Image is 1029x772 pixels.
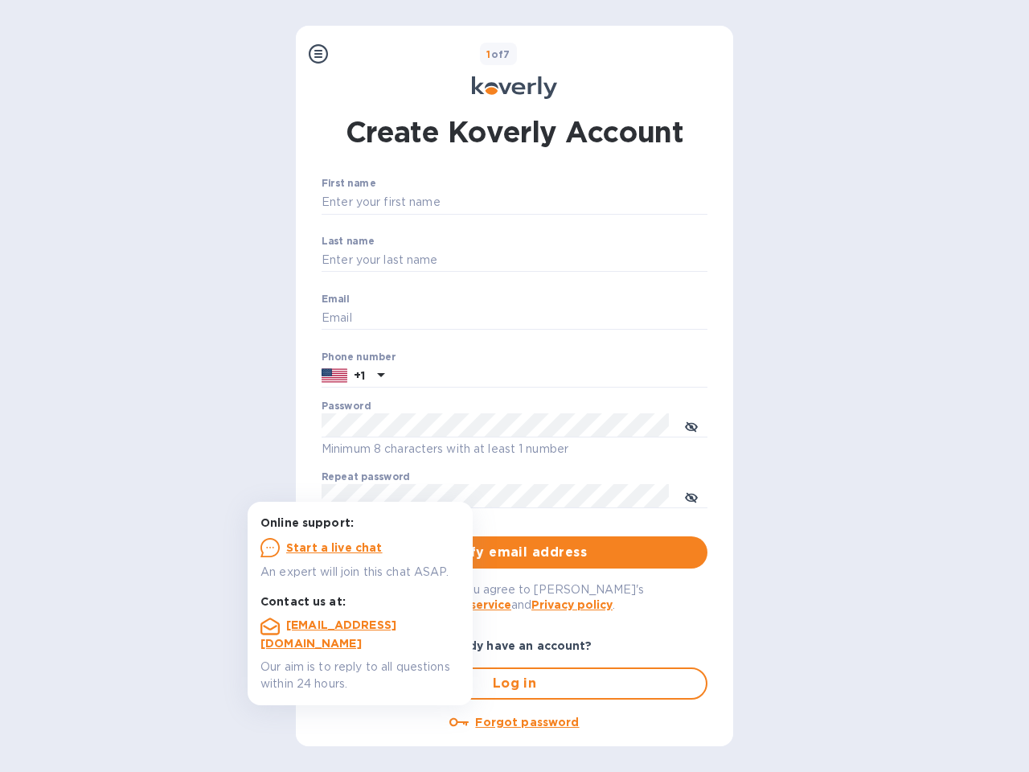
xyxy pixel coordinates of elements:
label: First name [322,179,375,189]
label: Last name [322,236,375,246]
h1: Create Koverly Account [346,112,684,152]
span: By logging in you agree to [PERSON_NAME]'s and . [386,583,644,611]
p: +1 [354,368,365,384]
a: Privacy policy [531,598,613,611]
b: Already have an account? [437,639,592,652]
label: Phone number [322,352,396,362]
button: toggle password visibility [675,409,707,441]
span: Verify email address [334,543,695,562]
img: US [322,367,347,384]
label: Repeat password [322,473,410,482]
a: [EMAIL_ADDRESS][DOMAIN_NAME] [260,618,396,650]
b: Contact us at: [260,595,346,608]
input: Enter your first name [322,191,707,215]
input: Email [322,306,707,331]
u: Forgot password [475,716,579,729]
u: Start a live chat [286,541,383,554]
label: Email [322,294,350,304]
button: Log in [322,667,707,700]
p: An expert will join this chat ASAP. [260,564,460,581]
p: Minimum 8 characters with at least 1 number [322,440,707,458]
span: 1 [486,48,490,60]
label: Password [322,402,371,412]
b: Online support: [260,516,354,529]
input: Enter your last name [322,248,707,273]
span: Log in [336,674,693,693]
p: Our aim is to reply to all questions within 24 hours. [260,659,460,692]
button: toggle password visibility [675,480,707,512]
b: of 7 [486,48,510,60]
button: Verify email address [322,536,707,569]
